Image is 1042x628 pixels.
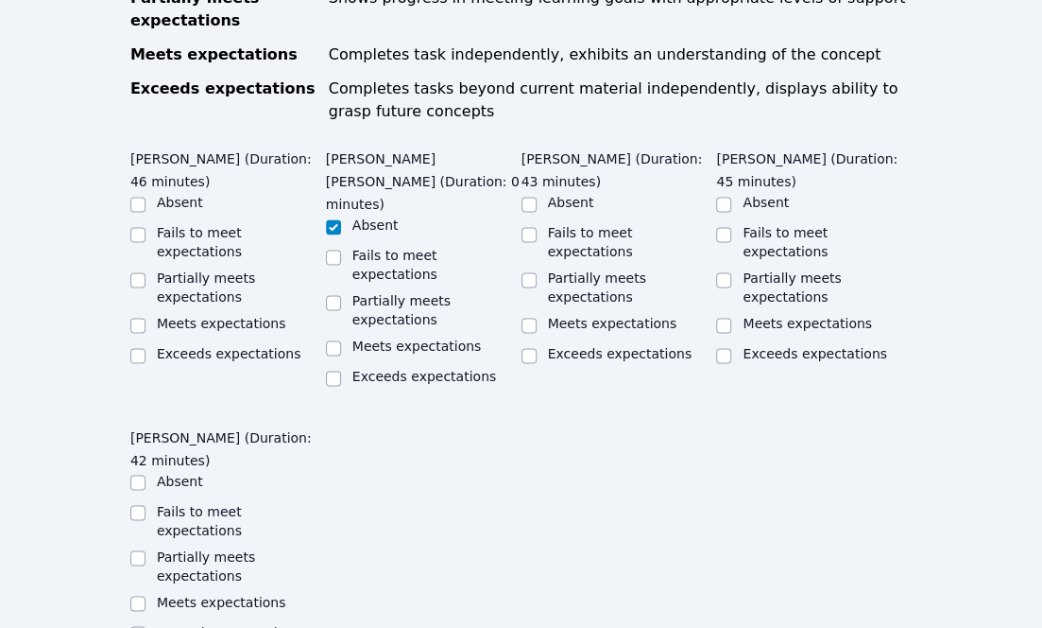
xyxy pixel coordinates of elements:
[716,142,912,193] legend: [PERSON_NAME] (Duration: 45 minutes)
[130,78,317,123] div: Exceeds expectations
[743,225,828,259] label: Fails to meet expectations
[548,195,594,210] label: Absent
[548,316,677,331] label: Meets expectations
[329,44,912,66] div: Completes task independently, exhibits an understanding of the concept
[548,225,633,259] label: Fails to meet expectations
[130,142,326,193] legend: [PERSON_NAME] (Duration: 46 minutes)
[548,346,692,361] label: Exceeds expectations
[352,369,496,384] label: Exceeds expectations
[157,473,203,488] label: Absent
[157,195,203,210] label: Absent
[157,346,300,361] label: Exceeds expectations
[521,142,717,193] legend: [PERSON_NAME] (Duration: 43 minutes)
[743,270,841,305] label: Partially meets expectations
[130,420,326,471] legend: [PERSON_NAME] (Duration: 42 minutes)
[157,503,242,537] label: Fails to meet expectations
[352,248,437,282] label: Fails to meet expectations
[352,218,399,233] label: Absent
[157,270,255,305] label: Partially meets expectations
[157,549,255,583] label: Partially meets expectations
[157,316,286,331] label: Meets expectations
[130,44,317,66] div: Meets expectations
[743,346,886,361] label: Exceeds expectations
[326,142,521,216] legend: [PERSON_NAME] [PERSON_NAME] (Duration: 0 minutes)
[352,339,482,354] label: Meets expectations
[743,316,872,331] label: Meets expectations
[157,225,242,259] label: Fails to meet expectations
[352,293,451,327] label: Partially meets expectations
[548,270,646,305] label: Partially meets expectations
[743,195,789,210] label: Absent
[157,594,286,609] label: Meets expectations
[329,78,912,123] div: Completes tasks beyond current material independently, displays ability to grasp future concepts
